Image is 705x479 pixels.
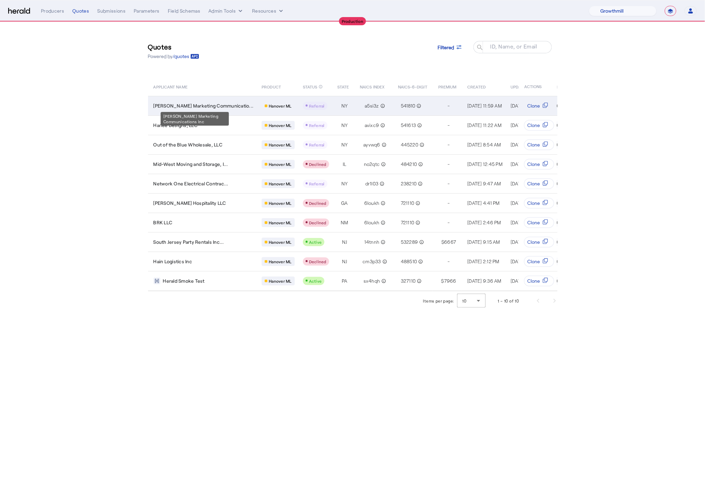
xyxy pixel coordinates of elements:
[518,77,557,96] th: ACTIONS
[401,122,416,129] span: 541613
[341,200,348,207] span: GA
[269,181,292,186] span: Hanover ML
[309,162,326,167] span: Declined
[8,8,30,14] img: Herald Logo
[511,103,545,109] span: [DATE] 11:59 AM
[447,122,450,129] span: -
[401,161,417,168] span: 484210
[511,142,544,147] span: [DATE] 8:55 AM
[269,278,292,284] span: Hanover ML
[269,220,292,225] span: Hanover ML
[309,103,325,108] span: Referral
[447,102,450,109] span: -
[41,8,64,14] div: Producers
[341,180,348,187] span: NY
[511,83,529,90] span: UPDATED
[97,8,126,14] div: Submissions
[467,181,501,186] span: [DATE] 9:47 AM
[309,259,326,264] span: Declined
[379,200,385,207] mat-icon: info_outline
[524,178,555,189] button: Clone
[364,239,380,245] span: 14tnnh
[467,161,502,167] span: [DATE] 12:45 PM
[303,83,318,90] span: STATUS
[269,142,292,147] span: Hanover ML
[401,102,415,109] span: 541810
[528,219,540,226] span: Clone
[401,258,417,265] span: 488510
[365,102,379,109] span: a5si3z
[528,102,540,109] span: Clone
[447,141,450,148] span: -
[134,8,160,14] div: Parameters
[269,239,292,245] span: Hanover ML
[360,83,384,90] span: NAICS INDEX
[72,8,89,14] div: Quotes
[379,102,385,109] mat-icon: info_outline
[319,83,323,90] mat-icon: info_outline
[418,141,424,148] mat-icon: info_outline
[511,278,545,284] span: [DATE] 9:36 AM
[511,181,544,186] span: [DATE] 9:47 AM
[416,122,422,129] mat-icon: info_outline
[153,122,198,129] span: Hanee Designs, LLC
[524,120,555,131] button: Clone
[401,219,414,226] span: 721110
[379,122,385,129] mat-icon: info_outline
[467,239,500,245] span: [DATE] 9:15 AM
[467,83,486,90] span: CREATED
[414,219,420,226] mat-icon: info_outline
[447,258,450,265] span: -
[401,278,416,284] span: 327110
[309,123,325,128] span: Referral
[415,278,422,284] mat-icon: info_outline
[528,122,540,129] span: Clone
[511,258,543,264] span: [DATE] 2:12 PM
[309,201,326,206] span: Declined
[444,278,456,284] span: 7966
[309,142,325,147] span: Referral
[524,198,555,209] button: Clone
[342,239,347,245] span: NJ
[380,161,386,168] mat-icon: info_outline
[415,102,421,109] mat-icon: info_outline
[379,219,385,226] mat-icon: info_outline
[398,83,427,90] span: NAICS-6-DIGIT
[432,41,468,53] button: Filtered
[416,180,423,187] mat-icon: info_outline
[447,219,450,226] span: -
[524,100,555,111] button: Clone
[269,161,292,167] span: Hanover ML
[148,42,199,52] h3: Quotes
[528,239,540,245] span: Clone
[153,239,224,245] span: South Jersey Party Rentals Inc...
[524,237,555,248] button: Clone
[269,200,292,206] span: Hanover ML
[511,200,543,206] span: [DATE] 4:41 PM
[381,258,387,265] mat-icon: info_outline
[511,122,545,128] span: [DATE] 11:22 AM
[414,200,420,207] mat-icon: info_outline
[148,53,199,60] p: Powered by
[341,122,348,129] span: NY
[262,83,281,90] span: PRODUCT
[467,258,499,264] span: [DATE] 2:12 PM
[467,122,501,128] span: [DATE] 11:22 AM
[309,240,322,244] span: Active
[252,8,284,14] button: Resources dropdown menu
[153,180,229,187] span: Network One Electrical Contrac...
[417,258,423,265] mat-icon: info_outline
[524,139,555,150] button: Clone
[341,141,348,148] span: NY
[401,141,418,148] span: 445220
[343,161,347,168] span: IL
[364,161,380,168] span: no2qtc
[524,256,555,267] button: Clone
[173,53,199,60] a: /quotes
[339,17,366,25] div: Production
[153,141,223,148] span: Out of the Blue Wholesale, LLC
[309,220,326,225] span: Declined
[438,44,454,51] span: Filtered
[342,278,348,284] span: PA
[447,161,450,168] span: -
